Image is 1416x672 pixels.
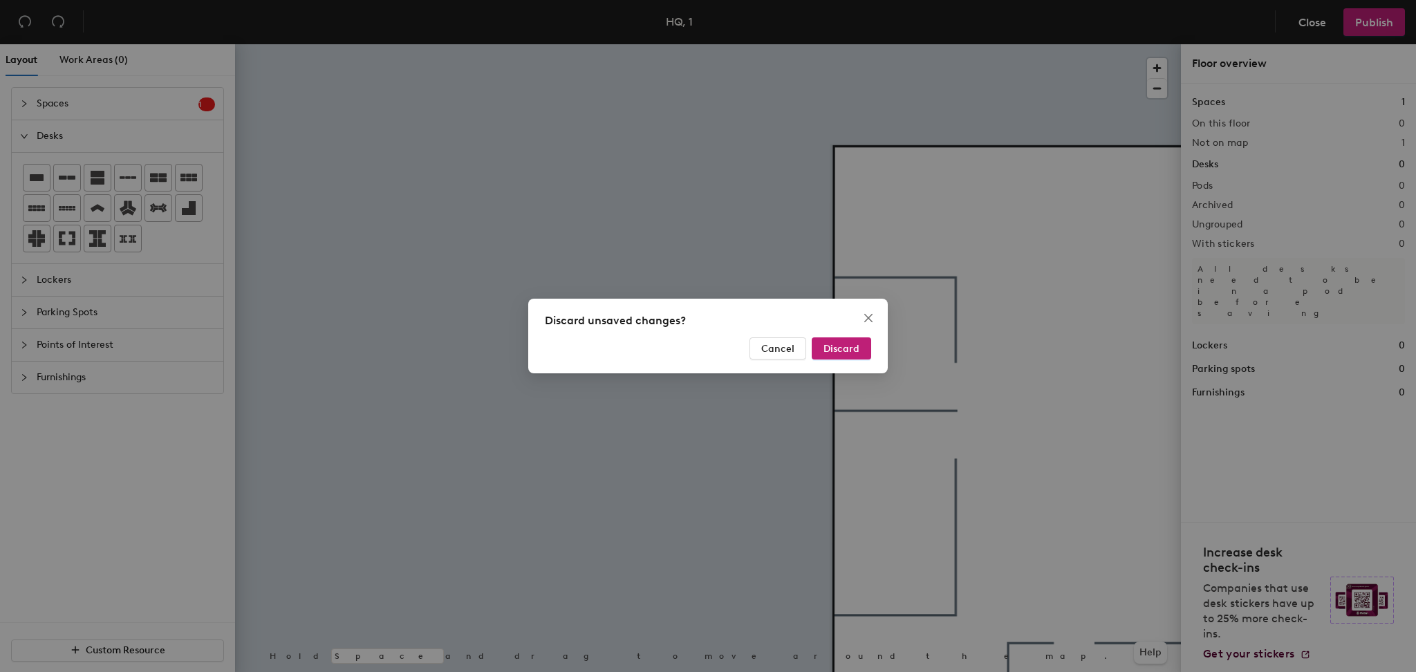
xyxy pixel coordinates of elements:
[857,307,879,329] button: Close
[863,312,874,324] span: close
[545,312,871,329] div: Discard unsaved changes?
[857,312,879,324] span: Close
[812,337,871,360] button: Discard
[823,343,859,355] span: Discard
[749,337,806,360] button: Cancel
[761,343,794,355] span: Cancel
